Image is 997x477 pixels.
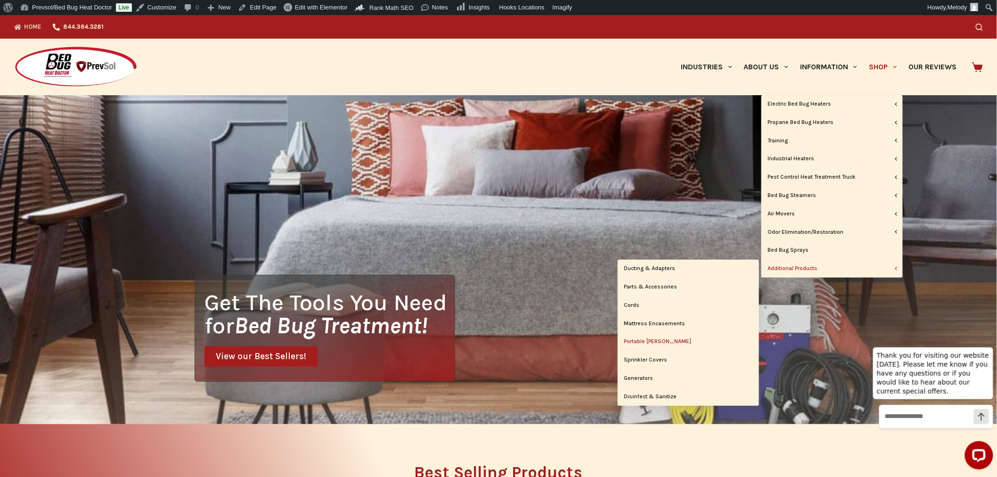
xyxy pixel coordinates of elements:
a: Training [761,132,903,150]
a: Mattress Encasements [618,315,759,333]
nav: Primary [675,39,963,95]
a: Pest Control Heat Treatment Truck [761,168,903,186]
a: Bed Bug Sprays [761,241,903,259]
a: Portable [PERSON_NAME] [618,333,759,351]
a: Sprinkler Covers [618,351,759,369]
img: Prevsol/Bed Bug Heat Doctor [14,46,138,88]
a: Odor Elimination/Restoration [761,223,903,241]
a: Home [14,15,47,39]
span: Melody [948,4,967,11]
i: Bed Bug Treatment! [234,312,427,339]
a: Air Movers [761,205,903,223]
a: View our Best Sellers! [204,346,318,367]
span: Insights [469,4,490,11]
a: Generators [618,370,759,387]
a: 844.364.3281 [47,15,109,39]
a: Industrial Heaters [761,150,903,168]
a: Live [116,3,132,12]
a: Ducting & Adapters [618,260,759,278]
a: Bed Bug Steamers [761,187,903,205]
a: Electric Bed Bug Heaters [761,95,903,113]
a: Propane Bed Bug Heaters [761,114,903,132]
span: Rank Math SEO [369,4,414,11]
a: Our Reviews [903,39,963,95]
a: Cords [618,296,759,314]
nav: Top Menu [14,15,109,39]
a: Parts & Accessories [618,278,759,296]
a: Information [794,39,863,95]
a: Disinfect & Sanitize [618,388,759,406]
a: About Us [738,39,794,95]
button: Search [976,24,983,31]
span: View our Best Sellers! [216,352,306,361]
a: Shop [863,39,903,95]
a: Additional Products [761,260,903,278]
h1: Get The Tools You Need for [204,291,455,337]
a: Industries [675,39,738,95]
iframe: LiveChat chat widget [866,338,997,477]
span: Edit with Elementor [295,4,348,11]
